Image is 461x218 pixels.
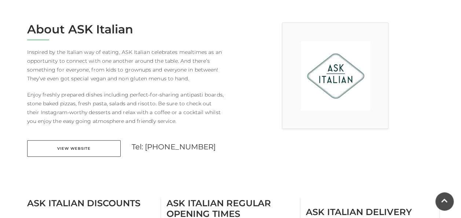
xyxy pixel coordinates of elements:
a: Tel: [PHONE_NUMBER] [132,142,216,151]
p: Inspired by the Italian way of eating, ASK Italian celebrates mealtimes as an opportunity to conn... [27,48,225,83]
h2: About ASK Italian [27,22,225,36]
h3: ASK Italian Discounts [27,198,155,208]
p: Enjoy freshly prepared dishes including perfect-for-sharing antipasti boards, stone baked pizzas,... [27,90,225,126]
a: View Website [27,140,121,157]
